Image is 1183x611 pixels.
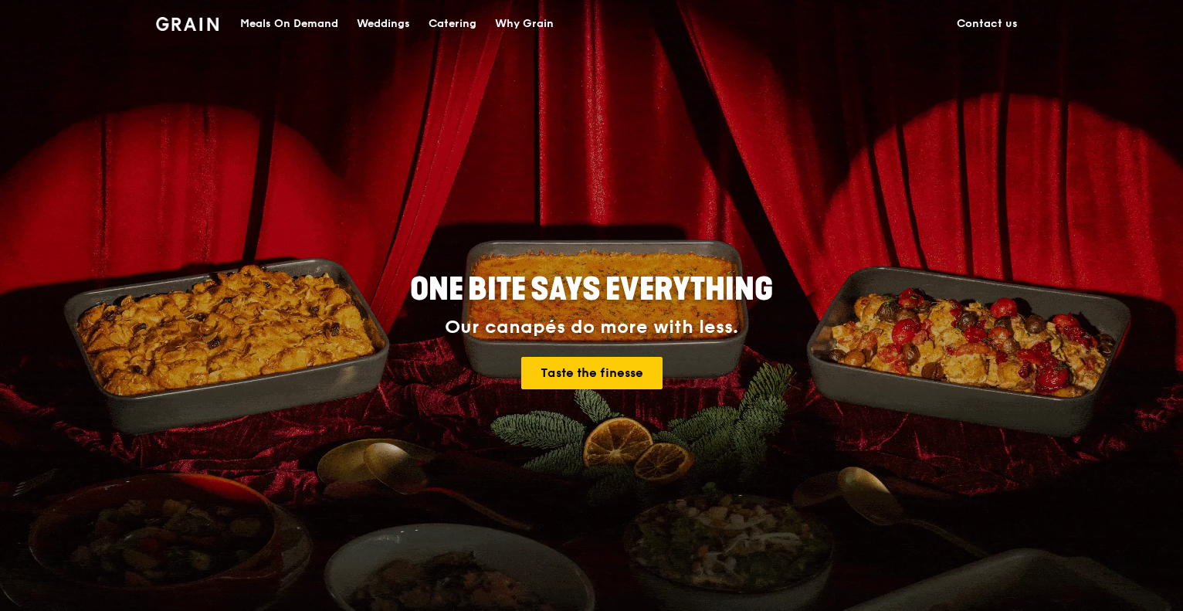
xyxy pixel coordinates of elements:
div: Why Grain [495,1,554,47]
div: Our canapés do more with less. [314,317,869,338]
div: Weddings [357,1,410,47]
a: Catering [419,1,486,47]
a: Why Grain [486,1,563,47]
a: Contact us [947,1,1027,47]
span: ONE BITE SAYS EVERYTHING [410,271,773,308]
img: Grain [156,17,219,31]
div: Meals On Demand [240,1,338,47]
div: Catering [429,1,476,47]
a: Taste the finesse [521,357,663,389]
a: Weddings [347,1,419,47]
